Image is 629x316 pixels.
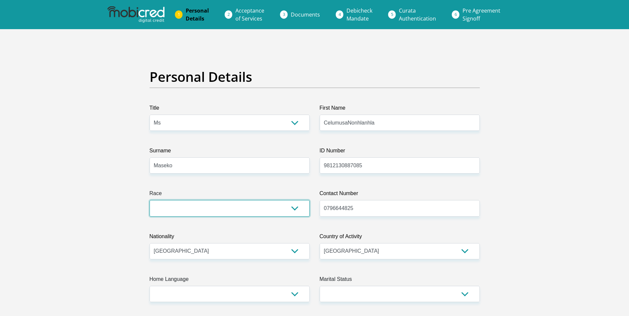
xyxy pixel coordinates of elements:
[463,7,500,22] span: Pre Agreement Signoff
[230,4,270,25] a: Acceptanceof Services
[150,275,310,286] label: Home Language
[320,200,480,216] input: Contact Number
[320,189,480,200] label: Contact Number
[186,7,209,22] span: Personal Details
[180,4,214,25] a: PersonalDetails
[320,233,480,243] label: Country of Activity
[291,11,320,18] span: Documents
[320,147,480,157] label: ID Number
[320,104,480,115] label: First Name
[346,7,372,22] span: Debicheck Mandate
[150,157,310,174] input: Surname
[341,4,378,25] a: DebicheckMandate
[150,147,310,157] label: Surname
[107,6,164,23] img: mobicred logo
[394,4,441,25] a: CurataAuthentication
[150,104,310,115] label: Title
[320,275,480,286] label: Marital Status
[457,4,506,25] a: Pre AgreementSignoff
[150,233,310,243] label: Nationality
[320,115,480,131] input: First Name
[285,8,325,21] a: Documents
[150,189,310,200] label: Race
[235,7,264,22] span: Acceptance of Services
[320,157,480,174] input: ID Number
[399,7,436,22] span: Curata Authentication
[150,69,480,85] h2: Personal Details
